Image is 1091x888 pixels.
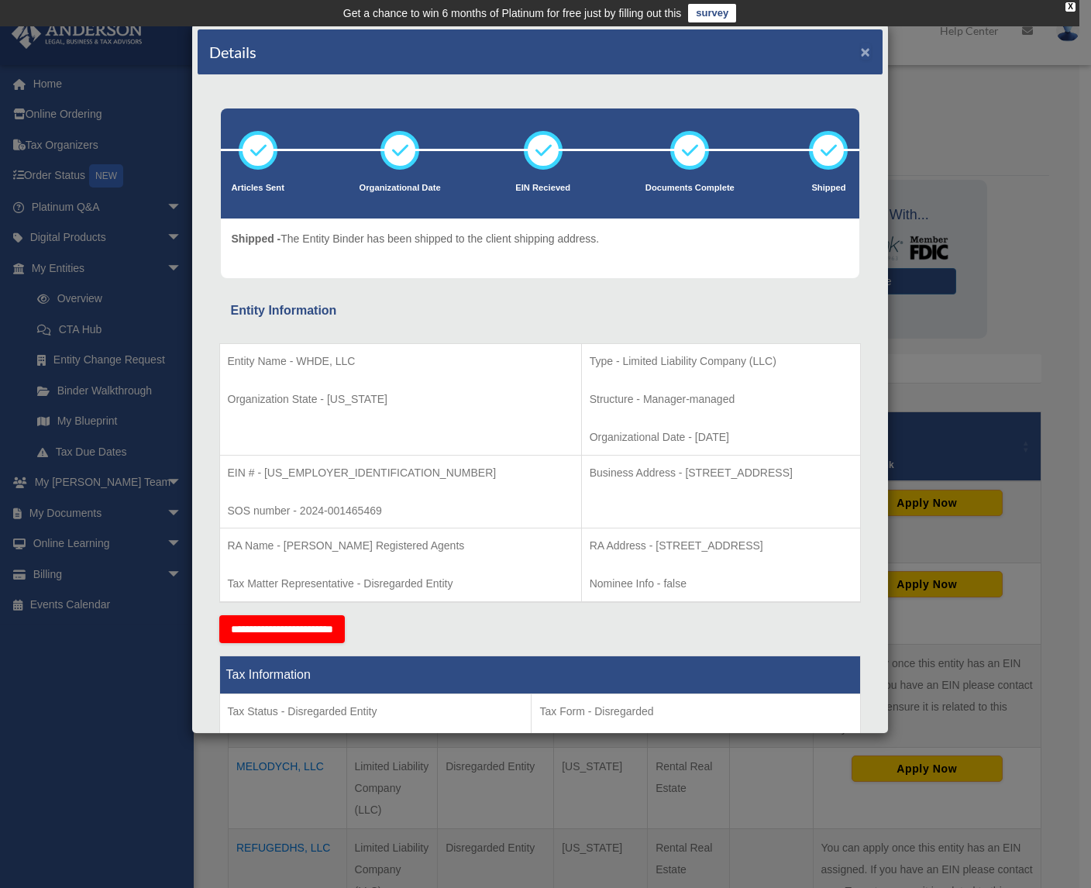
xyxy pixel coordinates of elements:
[590,574,852,594] p: Nominee Info - false
[228,501,573,521] p: SOS number - 2024-001465469
[590,390,852,409] p: Structure - Manager-managed
[539,702,852,721] p: Tax Form - Disregarded
[232,229,600,249] p: The Entity Binder has been shipped to the client shipping address.
[590,428,852,447] p: Organizational Date - [DATE]
[645,181,735,196] p: Documents Complete
[1065,2,1076,12] div: close
[232,181,284,196] p: Articles Sent
[360,181,441,196] p: Organizational Date
[228,390,573,409] p: Organization State - [US_STATE]
[688,4,736,22] a: survey
[590,352,852,371] p: Type - Limited Liability Company (LLC)
[590,463,852,483] p: Business Address - [STREET_ADDRESS]
[219,656,860,694] th: Tax Information
[231,300,849,322] div: Entity Information
[343,4,682,22] div: Get a chance to win 6 months of Platinum for free just by filling out this
[809,181,848,196] p: Shipped
[232,232,281,245] span: Shipped -
[515,181,570,196] p: EIN Recieved
[228,463,573,483] p: EIN # - [US_EMPLOYER_IDENTIFICATION_NUMBER]
[861,43,871,60] button: ×
[219,694,532,808] td: Tax Period Type - Calendar Year
[590,536,852,556] p: RA Address - [STREET_ADDRESS]
[228,574,573,594] p: Tax Matter Representative - Disregarded Entity
[209,41,256,63] h4: Details
[228,536,573,556] p: RA Name - [PERSON_NAME] Registered Agents
[228,702,524,721] p: Tax Status - Disregarded Entity
[228,352,573,371] p: Entity Name - WHDE, LLC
